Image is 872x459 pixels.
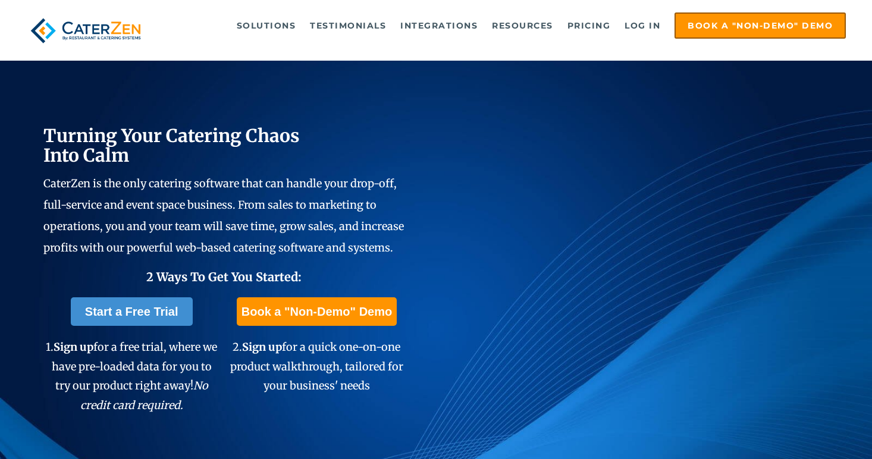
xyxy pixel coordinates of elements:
a: Book a "Non-Demo" Demo [237,297,397,326]
a: Testimonials [304,14,392,37]
em: No credit card required. [80,379,208,411]
a: Pricing [562,14,617,37]
span: Turning Your Catering Chaos Into Calm [43,124,300,166]
span: CaterZen is the only catering software that can handle your drop-off, full-service and event spac... [43,177,404,254]
a: Start a Free Trial [71,297,193,326]
iframe: Help widget launcher [766,413,859,446]
div: Navigation Menu [167,12,846,39]
a: Log in [619,14,666,37]
a: Resources [486,14,559,37]
span: Sign up [54,340,93,354]
a: Book a "Non-Demo" Demo [675,12,846,39]
span: Sign up [242,340,282,354]
a: Integrations [394,14,484,37]
span: 1. for a free trial, where we have pre-loaded data for you to try our product right away! [46,340,217,411]
img: caterzen [26,12,145,49]
span: 2. for a quick one-on-one product walkthrough, tailored for your business' needs [230,340,403,392]
a: Solutions [231,14,302,37]
span: 2 Ways To Get You Started: [146,269,302,284]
